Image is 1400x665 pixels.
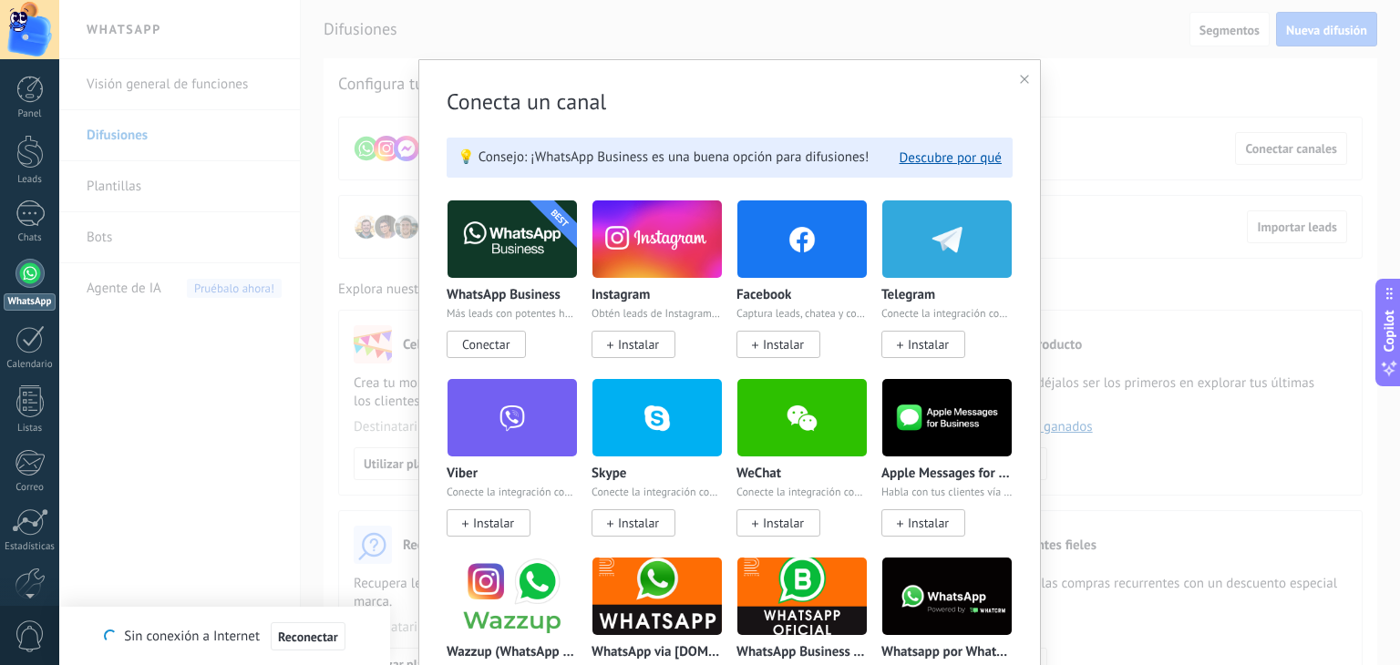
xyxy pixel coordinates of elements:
img: logo_main.png [592,552,722,640]
div: Viber [447,378,592,557]
span: Instalar [618,515,659,531]
img: instagram.png [592,195,722,283]
span: Instalar [908,515,949,531]
span: Copilot [1380,311,1398,353]
span: Conectar [462,336,510,353]
h3: Conecta un canal [447,87,1013,116]
p: Apple Messages for Business [881,466,1013,482]
div: WhatsApp [4,293,56,311]
img: viber.png [448,373,577,462]
img: logo_main.png [448,552,577,640]
div: Chats [4,232,57,244]
span: Instalar [618,336,659,353]
div: Apple Messages for Business [881,378,1013,557]
div: WeChat [736,378,881,557]
div: Panel [4,108,57,120]
img: skype.png [592,373,722,462]
p: Skype [592,466,626,482]
div: Estadísticas [4,541,57,553]
p: WeChat [736,466,781,482]
img: logo_main.png [882,552,1012,640]
p: WhatsApp Business [447,288,561,303]
p: Instagram [592,288,650,303]
div: Telegram [881,199,1013,378]
img: telegram.png [882,195,1012,283]
span: Instalar [763,336,804,353]
p: Habla con tus clientes vía iMessage [881,486,1013,499]
img: logo_main.png [882,373,1012,462]
p: Conecte la integración con su bot corporativo y comunique con sus clientes directamente de [GEOGR... [736,486,868,499]
p: Obtén leads de Instagram y mantente conectado sin salir de [GEOGRAPHIC_DATA] [592,308,723,321]
p: Más leads con potentes herramientas de WhatsApp [447,308,578,321]
div: BEST [505,164,614,273]
img: wechat.png [737,373,867,462]
div: WhatsApp Business [447,199,592,378]
button: Descubre por qué [900,149,1002,167]
button: Reconectar [271,622,345,651]
span: Instalar [763,515,804,531]
p: Captura leads, chatea y conecta con ellos [736,308,868,321]
img: logo_main.png [737,552,867,640]
img: facebook.png [737,195,867,283]
span: Instalar [473,515,514,531]
p: Conecte la integración con su bot corporativo y comunique con sus clientes directamente de [GEOGR... [881,308,1013,321]
p: Facebook [736,288,791,303]
div: Instagram [592,199,736,378]
div: Calendario [4,359,57,371]
p: Telegram [881,288,935,303]
span: 💡 Consejo: ¡WhatsApp Business es una buena opción para difusiones! [458,148,869,167]
p: Viber [447,466,478,482]
p: Conecte la integración con su bot corporativo y comunique con sus clientes directamente de [GEOGR... [447,486,578,499]
p: Wazzup (WhatsApp & Instagram) [447,645,578,660]
img: logo_main.png [448,195,577,283]
div: Facebook [736,199,881,378]
div: Leads [4,174,57,186]
div: Skype [592,378,736,557]
div: Sin conexión a Internet [104,621,345,651]
p: WhatsApp via [DOMAIN_NAME] [592,645,723,660]
span: Reconectar [278,630,338,643]
span: Instalar [908,336,949,353]
p: WhatsApp Business API ([GEOGRAPHIC_DATA]) via [DOMAIN_NAME] [736,645,868,660]
div: Correo [4,482,57,494]
div: Listas [4,423,57,435]
p: Whatsapp por Whatcrm y Telphin [881,645,1013,660]
p: Conecte la integración con su bot corporativo y comunique con sus clientes directamente de [GEOGR... [592,486,723,499]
